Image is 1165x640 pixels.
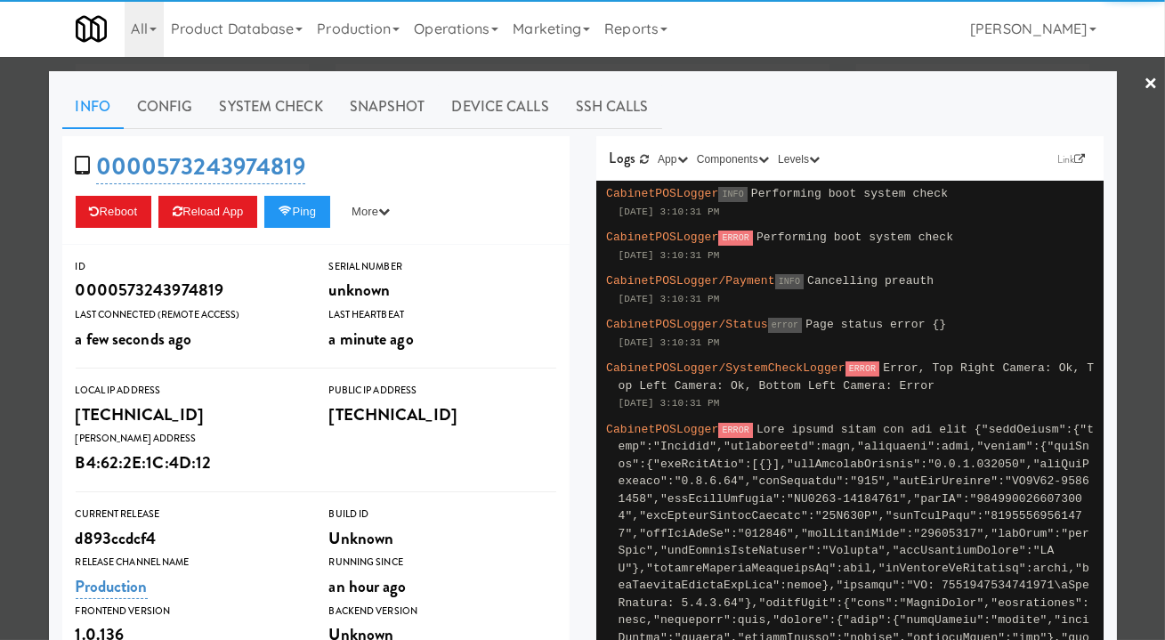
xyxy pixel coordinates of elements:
[76,430,303,448] div: [PERSON_NAME] Address
[329,400,556,430] div: [TECHNICAL_ID]
[606,274,775,288] span: CabinetPOSLogger/Payment
[76,306,303,324] div: Last Connected (Remote Access)
[845,361,880,377] span: ERROR
[329,554,556,571] div: Running Since
[619,294,720,304] span: [DATE] 3:10:31 PM
[329,574,407,598] span: an hour ago
[653,150,692,168] button: App
[619,337,720,348] span: [DATE] 3:10:31 PM
[76,448,303,478] div: B4:62:2E:1C:4D:12
[76,523,303,554] div: d893ccdcf4
[124,85,206,129] a: Config
[329,275,556,305] div: unknown
[768,318,803,333] span: error
[76,13,107,45] img: Micromart
[610,148,635,168] span: Logs
[805,318,946,331] span: Page status error {}
[619,207,720,217] span: [DATE] 3:10:31 PM
[718,187,747,202] span: INFO
[76,382,303,400] div: Local IP Address
[329,603,556,620] div: Backend Version
[329,382,556,400] div: Public IP Address
[76,603,303,620] div: Frontend Version
[329,258,556,276] div: Serial Number
[76,258,303,276] div: ID
[718,231,753,246] span: ERROR
[329,506,556,523] div: Build Id
[439,85,562,129] a: Device Calls
[751,187,948,200] span: Performing boot system check
[329,327,414,351] span: a minute ago
[606,318,768,331] span: CabinetPOSLogger/Status
[773,150,824,168] button: Levels
[807,274,934,288] span: Cancelling preauth
[76,196,152,228] button: Reboot
[158,196,257,228] button: Reload App
[76,506,303,523] div: Current Release
[62,85,124,129] a: Info
[562,85,662,129] a: SSH Calls
[76,554,303,571] div: Release Channel Name
[1053,150,1090,168] a: Link
[606,423,718,436] span: CabinetPOSLogger
[336,85,439,129] a: Snapshot
[718,423,753,438] span: ERROR
[692,150,773,168] button: Components
[756,231,953,244] span: Performing boot system check
[619,250,720,261] span: [DATE] 3:10:31 PM
[619,361,1095,393] span: Error, Top Right Camera: Ok, Top Left Camera: Ok, Bottom Left Camera: Error
[606,231,718,244] span: CabinetPOSLogger
[606,187,718,200] span: CabinetPOSLogger
[76,275,303,305] div: 0000573243974819
[264,196,330,228] button: Ping
[96,150,306,184] a: 0000573243974819
[329,523,556,554] div: Unknown
[76,327,192,351] span: a few seconds ago
[606,361,845,375] span: CabinetPOSLogger/SystemCheckLogger
[775,274,804,289] span: INFO
[619,398,720,409] span: [DATE] 3:10:31 PM
[76,400,303,430] div: [TECHNICAL_ID]
[337,196,404,228] button: More
[76,574,148,599] a: Production
[1144,57,1158,112] a: ×
[206,85,336,129] a: System Check
[329,306,556,324] div: Last Heartbeat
